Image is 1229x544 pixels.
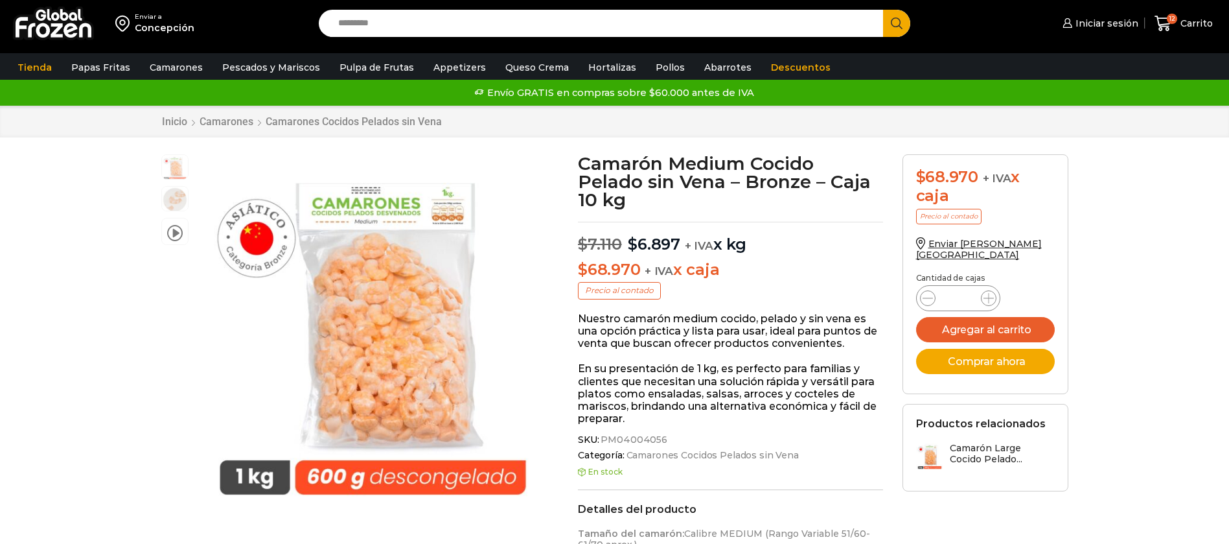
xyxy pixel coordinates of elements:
[1167,14,1177,24] span: 12
[135,21,194,34] div: Concepción
[916,349,1055,374] button: Comprar ahora
[578,235,622,254] bdi: 7.110
[698,55,758,80] a: Abarrotes
[11,55,58,80] a: Tienda
[143,55,209,80] a: Camarones
[950,443,1055,465] h3: Camarón Large Cocido Pelado...
[65,55,137,80] a: Papas Fritas
[649,55,691,80] a: Pollos
[764,55,837,80] a: Descuentos
[161,115,442,128] nav: Breadcrumb
[578,235,588,254] span: $
[499,55,575,80] a: Queso Crema
[578,503,883,515] h2: Detalles del producto
[1072,17,1138,30] span: Iniciar sesión
[946,289,971,307] input: Product quantity
[916,443,1055,471] a: Camarón Large Cocido Pelado...
[1059,10,1138,36] a: Iniciar sesión
[427,55,492,80] a: Appetizers
[578,528,684,539] strong: Tamaño del camarón:
[625,450,799,461] a: Camarones Cocidos Pelados sin Vena
[195,154,551,510] img: Camarón Medium Cocido Pelado sin Vena
[161,115,188,128] a: Inicio
[916,209,982,224] p: Precio al contado
[115,12,135,34] img: address-field-icon.svg
[1177,17,1213,30] span: Carrito
[195,154,551,510] div: 1 / 3
[578,434,883,445] span: SKU:
[216,55,327,80] a: Pescados y Mariscos
[162,187,188,213] span: camaron medium bronze
[916,274,1055,283] p: Cantidad de cajas
[628,235,680,254] bdi: 6.897
[578,313,883,350] p: Nuestro camarón medium cocido, pelado y sin vena es una opción práctica y lista para usar, ideal ...
[578,467,883,477] p: En stock
[578,260,588,279] span: $
[578,260,640,279] bdi: 68.970
[199,115,254,128] a: Camarones
[578,282,661,299] p: Precio al contado
[628,235,637,254] span: $
[578,450,883,461] span: Categoría:
[916,168,1055,206] div: x caja
[599,434,667,445] span: PM04004056
[135,12,194,21] div: Enviar a
[916,167,926,186] span: $
[916,167,978,186] bdi: 68.970
[916,317,1055,342] button: Agregar al carrito
[645,265,673,278] span: + IVA
[578,154,883,209] h1: Camarón Medium Cocido Pelado sin Vena – Bronze – Caja 10 kg
[265,115,442,128] a: Camarones Cocidos Pelados sin Vena
[578,222,883,254] p: x kg
[162,155,188,181] span: Camarón Medium Cocido Pelado sin Vena
[333,55,420,80] a: Pulpa de Frutas
[578,362,883,425] p: En su presentación de 1 kg, es perfecto para familias y clientes que necesitan una solución rápid...
[685,239,713,252] span: + IVA
[1151,8,1216,39] a: 12 Carrito
[916,238,1042,261] a: Enviar [PERSON_NAME][GEOGRAPHIC_DATA]
[883,10,910,37] button: Search button
[578,261,883,279] p: x caja
[983,172,1011,185] span: + IVA
[582,55,643,80] a: Hortalizas
[916,418,1046,430] h2: Productos relacionados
